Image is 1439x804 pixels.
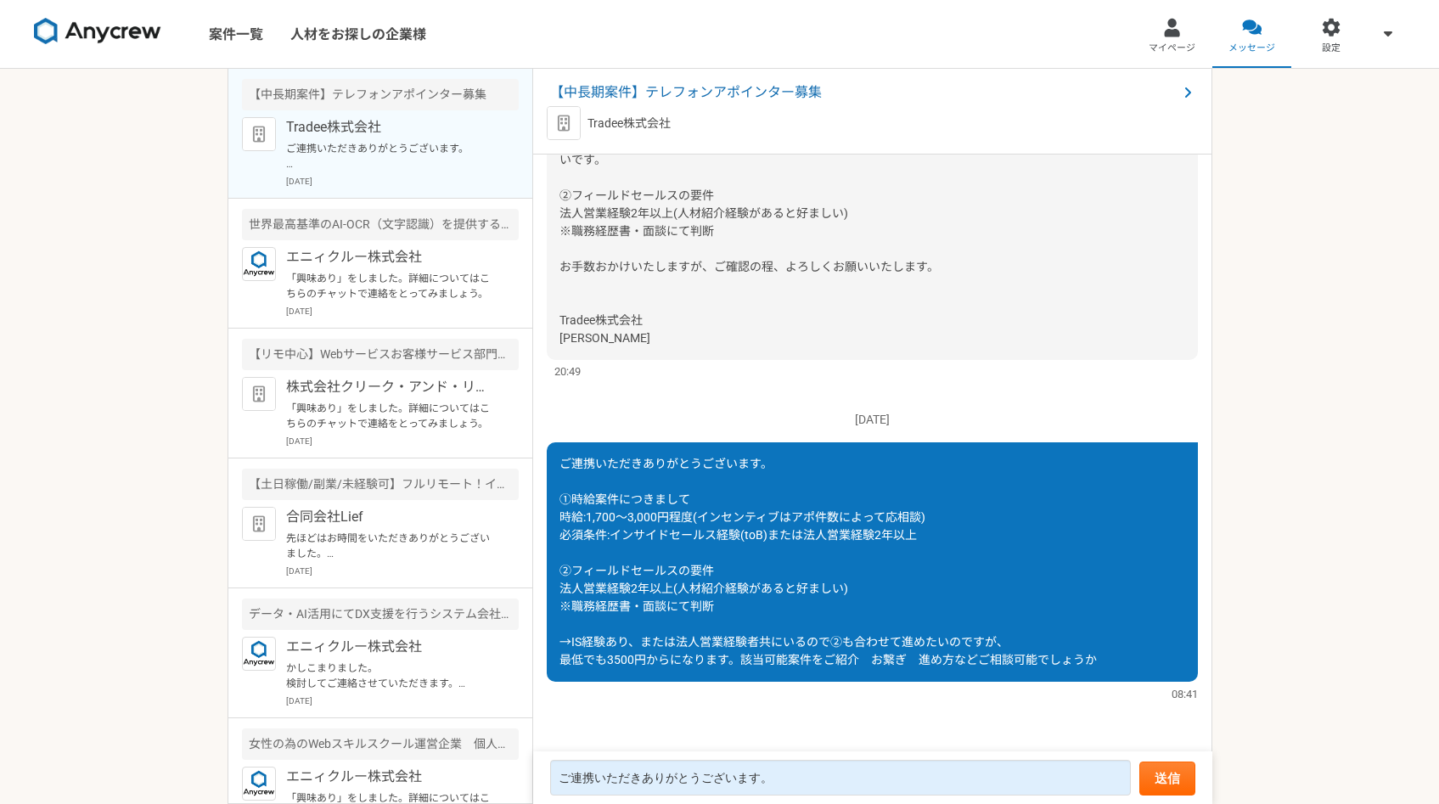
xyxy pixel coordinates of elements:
[286,271,496,301] p: 「興味あり」をしました。詳細についてはこちらのチャットで連絡をとってみましょう。
[550,82,1178,103] span: 【中長期案件】テレフォンアポインター募集
[286,435,519,447] p: [DATE]
[242,247,276,281] img: logo_text_blue_01.png
[34,18,161,45] img: 8DqYSo04kwAAAAASUVORK5CYII=
[242,79,519,110] div: 【中長期案件】テレフォンアポインター募集
[286,175,519,188] p: [DATE]
[242,507,276,541] img: default_org_logo-42cde973f59100197ec2c8e796e4974ac8490bb5b08a0eb061ff975e4574aa76.png
[286,531,496,561] p: 先ほどはお時間をいただきありがとうございました。 ご質問等あればご連絡ください。 よろしくお願いします。 ・商材概要 [DEMOGRAPHIC_DATA]人材の求人広告提案 ・業種により土日、夜...
[242,767,276,801] img: logo_text_blue_01.png
[286,767,496,787] p: エニィクルー株式会社
[1322,42,1341,55] span: 設定
[286,507,496,527] p: 合同会社Lief
[242,637,276,671] img: logo_text_blue_01.png
[286,661,496,691] p: かしこまりました。 検討してご連絡させていただきます。 よろしくお願いいたします。
[242,339,519,370] div: 【リモ中心】Webサービスお客様サービス部門でプロジェクトマネージャー！
[286,247,496,267] p: エニィクルー株式会社
[286,694,519,707] p: [DATE]
[242,377,276,411] img: default_org_logo-42cde973f59100197ec2c8e796e4974ac8490bb5b08a0eb061ff975e4574aa76.png
[242,117,276,151] img: default_org_logo-42cde973f59100197ec2c8e796e4974ac8490bb5b08a0eb061ff975e4574aa76.png
[286,637,496,657] p: エニィクルー株式会社
[286,117,496,138] p: Tradee株式会社
[1139,762,1195,796] button: 送信
[554,363,581,380] span: 20:49
[1228,42,1275,55] span: メッセージ
[286,305,519,318] p: [DATE]
[242,469,519,500] div: 【土日稼働/副業/未経験可】フルリモート！インサイドセールス募集（長期案件）
[242,728,519,760] div: 女性の為のWebスキルスクール運営企業 個人営業（フルリモート）
[286,401,496,431] p: 「興味あり」をしました。詳細についてはこちらのチャットで連絡をとってみましょう。
[1149,42,1195,55] span: マイページ
[547,411,1198,429] p: [DATE]
[242,599,519,630] div: データ・AI活用にてDX支援を行うシステム会社でのインサイドセールスを募集
[286,565,519,577] p: [DATE]
[587,115,671,132] p: Tradee株式会社
[286,377,496,397] p: 株式会社クリーク・アンド・リバー社
[242,209,519,240] div: 世界最高基準のAI-OCR（文字認識）を提供するメガベンチャー パートナー営業
[286,141,496,171] p: ご連携いただきありがとうございます。 ①時給案件につきまして 時給:1,700〜3,000円程度(インセンティブはアポ件数によって応相談) 必須条件:インサイドセールス経験(toB)または法人営...
[1172,686,1198,702] span: 08:41
[559,457,1097,666] span: ご連携いただきありがとうございます。 ①時給案件につきまして 時給:1,700〜3,000円程度(インセンティブはアポ件数によって応相談) 必須条件:インサイドセールス経験(toB)または法人営...
[547,106,581,140] img: default_org_logo-42cde973f59100197ec2c8e796e4974ac8490bb5b08a0eb061ff975e4574aa76.png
